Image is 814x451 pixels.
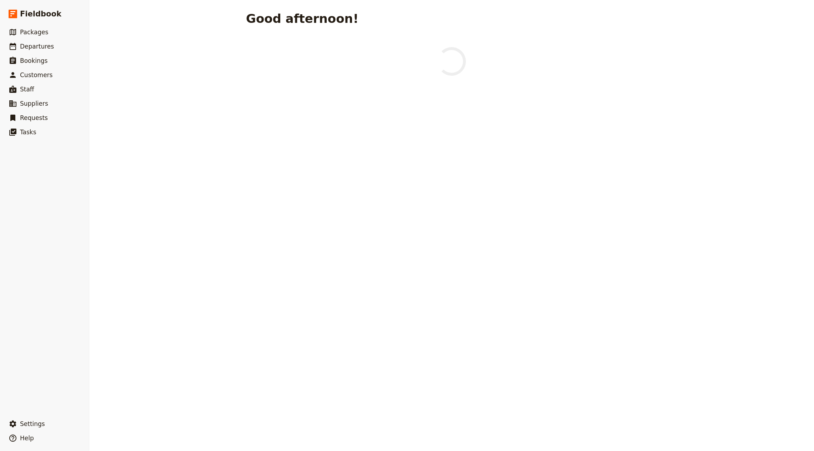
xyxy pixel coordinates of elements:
span: Packages [20,29,48,36]
span: Tasks [20,129,36,136]
span: Requests [20,114,48,121]
span: Staff [20,86,34,93]
span: Bookings [20,57,47,64]
h1: Good afternoon! [246,11,358,26]
span: Help [20,435,34,442]
span: Departures [20,43,54,50]
span: Customers [20,71,52,79]
span: Settings [20,420,45,427]
span: Suppliers [20,100,48,107]
span: Fieldbook [20,9,61,19]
